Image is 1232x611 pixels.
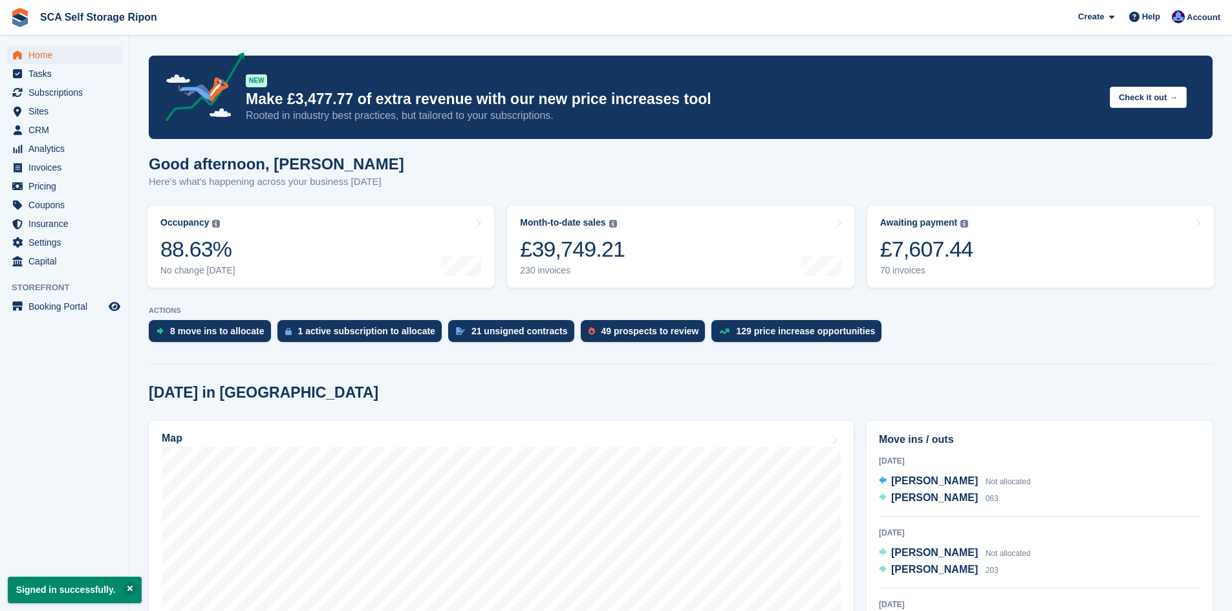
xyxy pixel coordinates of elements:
[170,326,265,336] div: 8 move ins to allocate
[147,206,494,288] a: Occupancy 88.63% No change [DATE]
[246,90,1099,109] p: Make £3,477.77 of extra revenue with our new price increases tool
[6,46,122,64] a: menu
[1142,10,1160,23] span: Help
[28,177,106,195] span: Pricing
[960,220,968,228] img: icon-info-grey-7440780725fd019a000dd9b08b2336e03edf1995a4989e88bcd33f0948082b44.svg
[1172,10,1185,23] img: Sarah Race
[28,297,106,316] span: Booking Portal
[160,217,209,228] div: Occupancy
[28,140,106,158] span: Analytics
[6,121,122,139] a: menu
[1187,11,1220,24] span: Account
[520,265,625,276] div: 230 invoices
[12,281,129,294] span: Storefront
[162,433,182,444] h2: Map
[277,320,448,348] a: 1 active subscription to allocate
[719,328,729,334] img: price_increase_opportunities-93ffe204e8149a01c8c9dc8f82e8f89637d9d84a8eef4429ea346261dce0b2c0.svg
[879,473,1031,490] a: [PERSON_NAME] Not allocated
[6,177,122,195] a: menu
[879,527,1200,539] div: [DATE]
[149,306,1213,315] p: ACTIONS
[6,215,122,233] a: menu
[28,233,106,252] span: Settings
[879,455,1200,467] div: [DATE]
[711,320,888,348] a: 129 price increase opportunities
[28,252,106,270] span: Capital
[28,158,106,177] span: Invoices
[149,175,404,189] p: Here's what's happening across your business [DATE]
[149,384,378,402] h2: [DATE] in [GEOGRAPHIC_DATA]
[6,83,122,102] a: menu
[581,320,712,348] a: 49 prospects to review
[6,196,122,214] a: menu
[149,155,404,173] h1: Good afternoon, [PERSON_NAME]
[246,109,1099,123] p: Rooted in industry best practices, but tailored to your subscriptions.
[601,326,699,336] div: 49 prospects to review
[6,252,122,270] a: menu
[879,490,999,507] a: [PERSON_NAME] 063
[6,233,122,252] a: menu
[891,547,978,558] span: [PERSON_NAME]
[160,236,235,263] div: 88.63%
[589,327,595,335] img: prospect-51fa495bee0391a8d652442698ab0144808aea92771e9ea1ae160a38d050c398.svg
[6,65,122,83] a: menu
[448,320,581,348] a: 21 unsigned contracts
[880,217,958,228] div: Awaiting payment
[6,158,122,177] a: menu
[520,236,625,263] div: £39,749.21
[6,140,122,158] a: menu
[986,477,1031,486] span: Not allocated
[879,562,999,579] a: [PERSON_NAME] 203
[867,206,1214,288] a: Awaiting payment £7,607.44 70 invoices
[736,326,875,336] div: 129 price increase opportunities
[28,83,106,102] span: Subscriptions
[520,217,605,228] div: Month-to-date sales
[986,494,999,503] span: 063
[879,432,1200,447] h2: Move ins / outs
[986,566,999,575] span: 203
[1110,87,1187,108] button: Check it out →
[10,8,30,27] img: stora-icon-8386f47178a22dfd0bd8f6a31ec36ba5ce8667c1dd55bd0f319d3a0aa187defe.svg
[246,74,267,87] div: NEW
[28,102,106,120] span: Sites
[155,52,245,126] img: price-adjustments-announcement-icon-8257ccfd72463d97f412b2fc003d46551f7dbcb40ab6d574587a9cd5c0d94...
[8,577,142,603] p: Signed in successfully.
[28,196,106,214] span: Coupons
[298,326,435,336] div: 1 active subscription to allocate
[891,492,978,503] span: [PERSON_NAME]
[28,65,106,83] span: Tasks
[28,121,106,139] span: CRM
[6,102,122,120] a: menu
[507,206,854,288] a: Month-to-date sales £39,749.21 230 invoices
[891,564,978,575] span: [PERSON_NAME]
[149,320,277,348] a: 8 move ins to allocate
[986,549,1031,558] span: Not allocated
[28,215,106,233] span: Insurance
[471,326,568,336] div: 21 unsigned contracts
[157,327,164,335] img: move_ins_to_allocate_icon-fdf77a2bb77ea45bf5b3d319d69a93e2d87916cf1d5bf7949dd705db3b84f3ca.svg
[456,327,465,335] img: contract_signature_icon-13c848040528278c33f63329250d36e43548de30e8caae1d1a13099fd9432cc5.svg
[107,299,122,314] a: Preview store
[609,220,617,228] img: icon-info-grey-7440780725fd019a000dd9b08b2336e03edf1995a4989e88bcd33f0948082b44.svg
[28,46,106,64] span: Home
[879,599,1200,610] div: [DATE]
[879,545,1031,562] a: [PERSON_NAME] Not allocated
[35,6,162,28] a: SCA Self Storage Ripon
[1078,10,1104,23] span: Create
[212,220,220,228] img: icon-info-grey-7440780725fd019a000dd9b08b2336e03edf1995a4989e88bcd33f0948082b44.svg
[6,297,122,316] a: menu
[880,265,973,276] div: 70 invoices
[285,327,292,336] img: active_subscription_to_allocate_icon-d502201f5373d7db506a760aba3b589e785aa758c864c3986d89f69b8ff3...
[891,475,978,486] span: [PERSON_NAME]
[160,265,235,276] div: No change [DATE]
[880,236,973,263] div: £7,607.44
